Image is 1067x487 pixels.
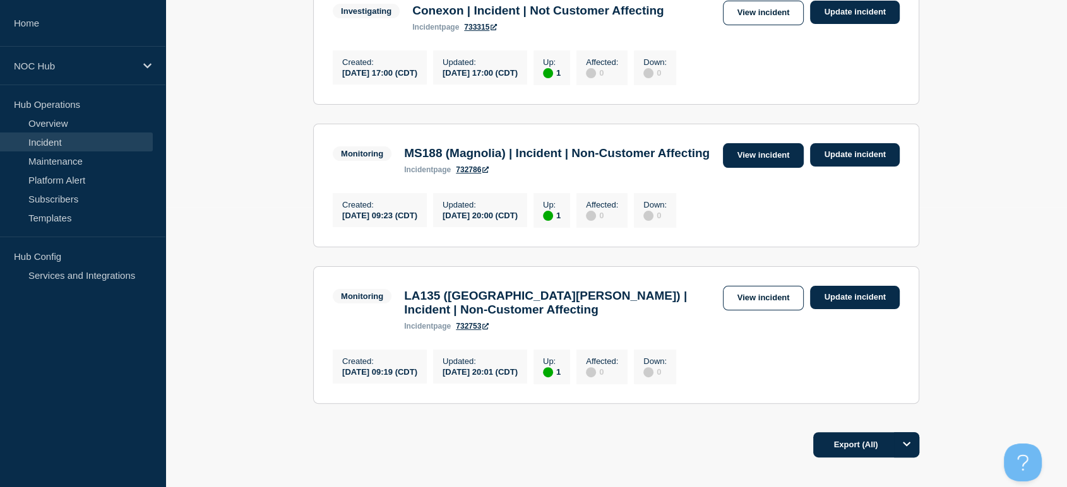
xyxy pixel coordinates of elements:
[443,67,518,78] div: [DATE] 17:00 (CDT)
[443,200,518,209] p: Updated :
[412,23,441,32] span: incident
[643,211,653,221] div: disabled
[1004,443,1042,481] iframe: Help Scout Beacon - Open
[464,23,497,32] a: 733315
[543,211,553,221] div: up
[342,366,417,377] div: [DATE] 09:19 (CDT)
[810,1,900,24] a: Update incident
[412,23,459,32] p: page
[643,366,667,377] div: 0
[586,356,618,366] p: Affected :
[586,209,618,221] div: 0
[586,366,618,377] div: 0
[643,200,667,209] p: Down :
[643,356,667,366] p: Down :
[643,68,653,78] div: disabled
[810,286,900,309] a: Update incident
[643,367,653,377] div: disabled
[342,200,417,209] p: Created :
[813,432,919,457] button: Export (All)
[586,57,618,67] p: Affected :
[543,209,561,221] div: 1
[342,57,417,67] p: Created :
[14,61,135,71] p: NOC Hub
[586,68,596,78] div: disabled
[404,146,710,160] h3: MS188 (Magnolia) | Incident | Non-Customer Affecting
[404,165,451,174] p: page
[404,289,716,317] h3: LA135 ([GEOGRAPHIC_DATA][PERSON_NAME]) | Incident | Non-Customer Affecting
[543,367,553,377] div: up
[810,143,900,167] a: Update incident
[543,68,553,78] div: up
[894,432,919,457] button: Options
[643,67,667,78] div: 0
[723,1,804,25] a: View incident
[586,211,596,221] div: disabled
[643,57,667,67] p: Down :
[333,4,400,18] span: Investigating
[342,209,417,220] div: [DATE] 09:23 (CDT)
[342,356,417,366] p: Created :
[723,143,804,168] a: View incident
[643,209,667,221] div: 0
[333,289,391,303] span: Monitoring
[586,67,618,78] div: 0
[443,366,518,377] div: [DATE] 20:01 (CDT)
[412,4,664,18] h3: Conexon | Incident | Not Customer Affecting
[404,165,433,174] span: incident
[456,322,489,331] a: 732753
[342,67,417,78] div: [DATE] 17:00 (CDT)
[586,200,618,209] p: Affected :
[543,57,561,67] p: Up :
[586,367,596,377] div: disabled
[333,146,391,161] span: Monitoring
[443,209,518,220] div: [DATE] 20:00 (CDT)
[404,322,451,331] p: page
[404,322,433,331] span: incident
[543,200,561,209] p: Up :
[543,356,561,366] p: Up :
[543,366,561,377] div: 1
[723,286,804,310] a: View incident
[543,67,561,78] div: 1
[456,165,489,174] a: 732786
[443,57,518,67] p: Updated :
[443,356,518,366] p: Updated :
